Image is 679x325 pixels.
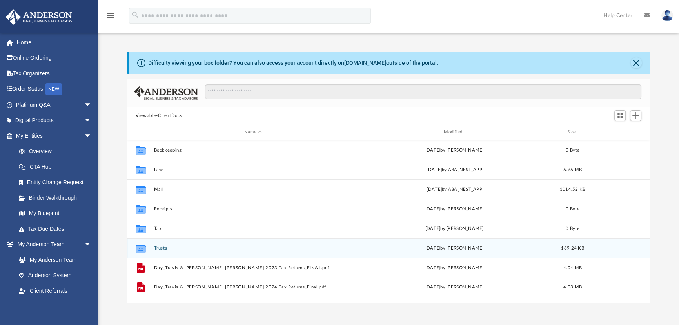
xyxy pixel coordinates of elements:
a: menu [106,15,115,20]
button: Law [154,167,352,172]
div: Name [154,129,352,136]
a: Anderson System [11,268,100,283]
a: Binder Walkthrough [11,190,103,206]
div: [DATE] by [PERSON_NAME] [356,206,554,213]
button: Switch to Grid View [614,110,626,121]
div: id [131,129,150,136]
button: Tax [154,226,352,231]
a: My Blueprint [11,206,100,221]
span: 169.24 KB [561,246,584,250]
button: Add [630,110,642,121]
span: arrow_drop_down [84,128,100,144]
button: Bookkeeping [154,148,352,153]
img: User Pic [661,10,673,21]
button: Receipts [154,206,352,212]
button: Viewable-ClientDocs [136,112,182,119]
div: NEW [45,83,62,95]
a: Digital Productsarrow_drop_down [5,113,103,128]
span: 0 Byte [566,226,579,231]
span: arrow_drop_down [84,97,100,113]
a: My Documentsarrow_drop_down [5,299,100,314]
div: id [592,129,646,136]
div: grid [127,140,650,303]
input: Search files and folders [205,84,641,99]
a: CTA Hub [11,159,103,175]
a: Home [5,35,103,50]
a: Overview [11,144,103,159]
button: Mail [154,187,352,192]
span: arrow_drop_down [84,113,100,129]
a: Online Ordering [5,50,103,66]
button: Close [631,57,642,68]
a: My Anderson Team [11,252,96,268]
a: Tax Organizers [5,66,103,81]
div: [DATE] by [PERSON_NAME] [356,245,554,252]
a: My Entitiesarrow_drop_down [5,128,103,144]
img: Anderson Advisors Platinum Portal [4,9,74,25]
div: [DATE] by [PERSON_NAME] [356,147,554,154]
span: 0 Byte [566,207,579,211]
div: [DATE] by ABA_NEST_APP [356,166,554,173]
div: [DATE] by [PERSON_NAME] [356,265,554,272]
a: [DOMAIN_NAME] [344,60,386,66]
a: My Anderson Teamarrow_drop_down [5,237,100,252]
a: Client Referrals [11,283,100,299]
span: 4.04 MB [563,266,582,270]
i: menu [106,11,115,20]
a: Order StatusNEW [5,81,103,97]
a: Entity Change Request [11,175,103,190]
button: Day_Travis & [PERSON_NAME] [PERSON_NAME] 2023 Tax Returns_FINAL.pdf [154,265,352,270]
a: Platinum Q&Aarrow_drop_down [5,97,103,113]
span: 6.96 MB [563,168,582,172]
i: search [131,11,140,19]
span: arrow_drop_down [84,299,100,315]
div: [DATE] by [PERSON_NAME] [356,284,554,291]
div: Modified [355,129,554,136]
a: Tax Due Dates [11,221,103,237]
span: arrow_drop_down [84,237,100,253]
span: 0 Byte [566,148,579,152]
span: 1014.52 KB [560,187,586,192]
div: [DATE] by [PERSON_NAME] [356,225,554,232]
button: Trusts [154,246,352,251]
div: Size [557,129,588,136]
span: 4.03 MB [563,285,582,289]
button: Day_Travis & [PERSON_NAME] [PERSON_NAME] 2024 Tax Returns_Final.pdf [154,285,352,290]
div: [DATE] by ABA_NEST_APP [356,186,554,193]
div: Difficulty viewing your box folder? You can also access your account directly on outside of the p... [148,59,438,67]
